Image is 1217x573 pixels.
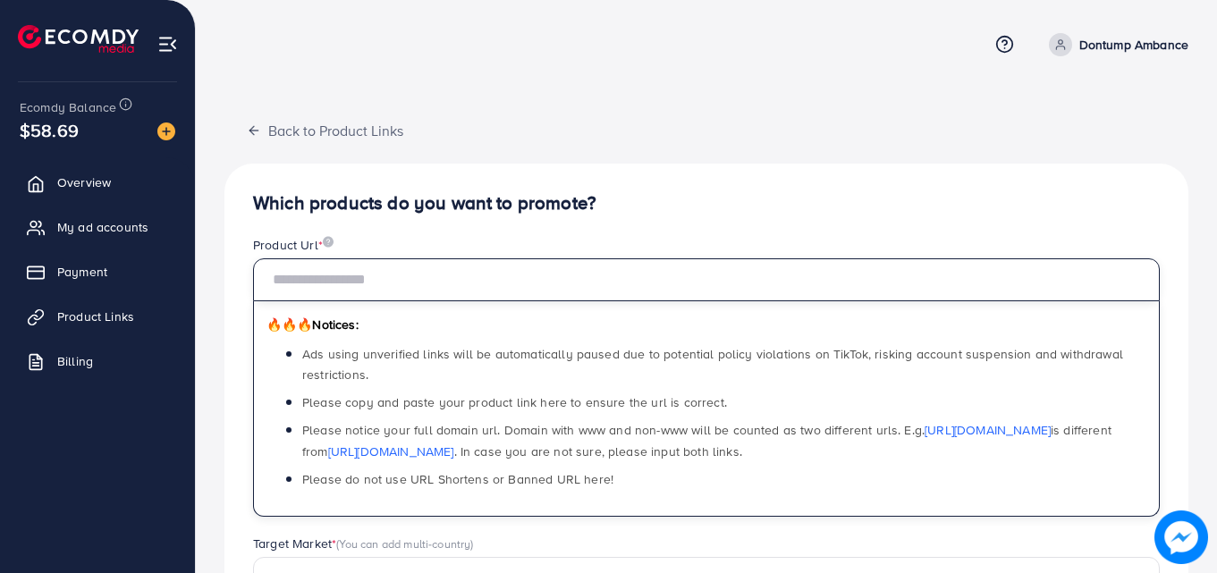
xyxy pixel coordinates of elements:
[266,316,359,333] span: Notices:
[1042,33,1188,56] a: Dontump Ambance
[157,122,175,140] img: image
[57,218,148,236] span: My ad accounts
[1079,34,1188,55] p: Dontump Ambance
[328,442,454,460] a: [URL][DOMAIN_NAME]
[302,345,1123,383] span: Ads using unverified links will be automatically paused due to potential policy violations on Tik...
[57,308,134,325] span: Product Links
[13,254,182,290] a: Payment
[13,343,182,379] a: Billing
[13,164,182,200] a: Overview
[20,98,116,116] span: Ecomdy Balance
[157,34,178,55] img: menu
[253,192,1160,215] h4: Which products do you want to promote?
[224,111,426,149] button: Back to Product Links
[20,117,79,143] span: $58.69
[57,352,93,370] span: Billing
[18,25,139,53] img: logo
[302,393,727,411] span: Please copy and paste your product link here to ensure the url is correct.
[925,421,1051,439] a: [URL][DOMAIN_NAME]
[336,535,473,552] span: (You can add multi-country)
[302,421,1111,459] span: Please notice your full domain url. Domain with www and non-www will be counted as two different ...
[266,316,312,333] span: 🔥🔥🔥
[302,470,613,488] span: Please do not use URL Shortens or Banned URL here!
[253,236,334,254] label: Product Url
[13,209,182,245] a: My ad accounts
[57,263,107,281] span: Payment
[1154,510,1208,564] img: image
[57,173,111,191] span: Overview
[323,236,334,248] img: image
[13,299,182,334] a: Product Links
[253,535,474,552] label: Target Market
